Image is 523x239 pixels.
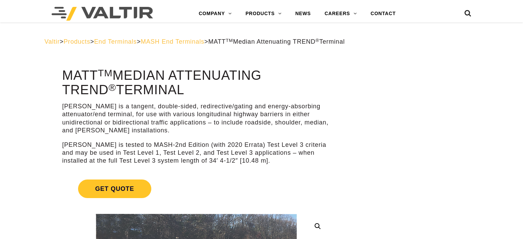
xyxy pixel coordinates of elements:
[44,38,479,46] div: > > > >
[364,7,403,21] a: CONTACT
[318,7,364,21] a: CAREERS
[208,38,345,45] span: MATT Median Attenuating TREND Terminal
[62,141,330,165] p: [PERSON_NAME] is tested to MASH-2nd Edition (with 2020 Errata) Test Level 3 criteria and may be u...
[62,68,330,97] h1: MATT Median Attenuating TREND Terminal
[94,38,137,45] a: End Terminals
[44,38,59,45] a: Valtir
[62,102,330,135] p: [PERSON_NAME] is a tangent, double-sided, redirective/gating and energy-absorbing attenuator/end ...
[239,7,288,21] a: PRODUCTS
[62,171,330,206] a: Get Quote
[141,38,204,45] a: MASH End Terminals
[98,67,113,78] sup: TM
[78,180,151,198] span: Get Quote
[52,7,153,21] img: Valtir
[226,38,233,43] sup: TM
[316,38,319,43] sup: ®
[109,82,116,93] sup: ®
[64,38,90,45] a: Products
[192,7,239,21] a: COMPANY
[288,7,318,21] a: NEWS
